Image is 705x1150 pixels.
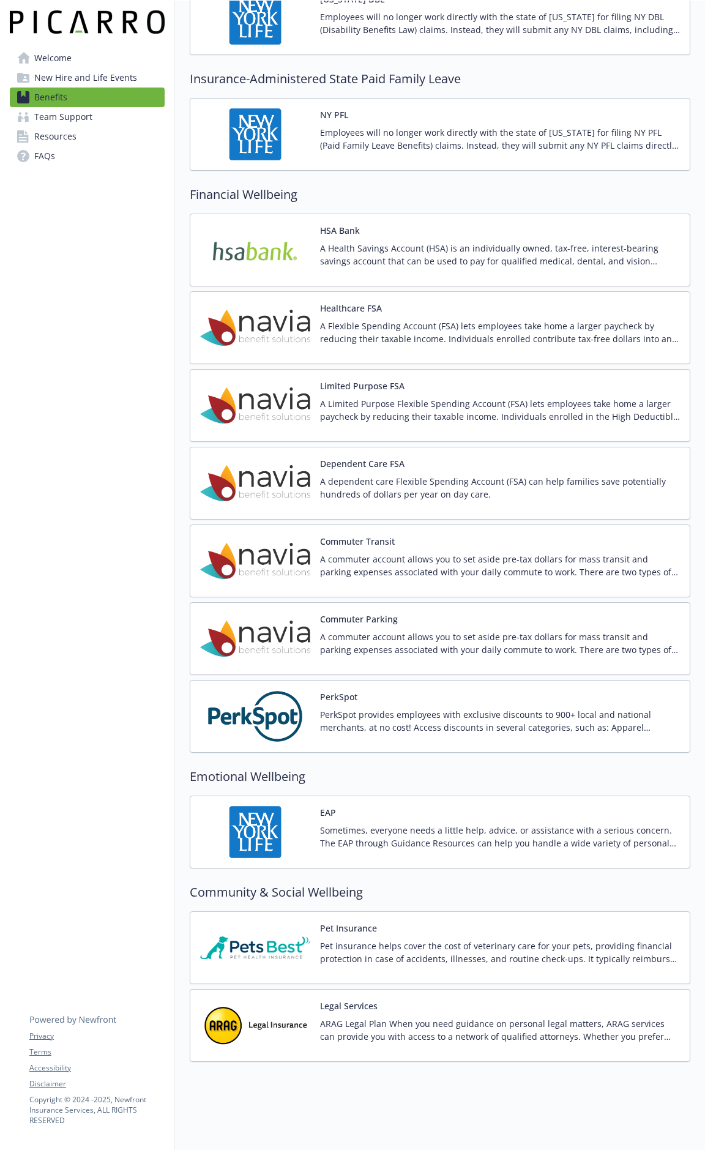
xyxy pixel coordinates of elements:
[29,1094,164,1126] p: Copyright © 2024 - 2025 , Newfront Insurance Services, ALL RIGHTS RESERVED
[200,224,310,276] img: HSA Bank carrier logo
[10,48,165,68] a: Welcome
[320,10,680,36] p: Employees will no longer work directly with the state of [US_STATE] for filing NY DBL (Disability...
[320,457,405,470] button: Dependent Care FSA
[320,379,405,392] button: Limited Purpose FSA
[10,127,165,146] a: Resources
[34,68,137,88] span: New Hire and Life Events
[320,302,382,315] button: Healthcare FSA
[190,767,690,786] h2: Emotional Wellbeing
[29,1047,164,1058] a: Terms
[29,1078,164,1089] a: Disclaimer
[320,708,680,734] p: PerkSpot provides employees with exclusive discounts to 900+ local and national merchants, at no ...
[320,1017,680,1043] p: ARAG Legal Plan When you need guidance on personal legal matters, ARAG services can provide you w...
[320,690,357,703] button: PerkSpot
[200,302,310,354] img: Navia Benefit Solutions carrier logo
[200,922,310,974] img: Pets Best Insurance Services carrier logo
[200,806,310,858] img: New York Life Insurance Company carrier logo
[320,397,680,423] p: A Limited Purpose Flexible Spending Account (FSA) lets employees take home a larger paycheck by r...
[34,48,72,68] span: Welcome
[190,70,690,88] h2: Insurance-Administered State Paid Family Leave
[320,319,680,345] p: A Flexible Spending Account (FSA) lets employees take home a larger paycheck by reducing their ta...
[200,108,310,160] img: New York Life Insurance Company carrier logo
[320,108,348,121] button: NY PFL
[200,613,310,665] img: Navia Benefit Solutions carrier logo
[320,224,360,237] button: HSA Bank
[10,107,165,127] a: Team Support
[10,68,165,88] a: New Hire and Life Events
[320,553,680,578] p: A commuter account allows you to set aside pre-tax dollars for mass transit and parking expenses ...
[320,806,336,819] button: EAP
[200,690,310,742] img: PerkSpot carrier logo
[200,379,310,431] img: Navia Benefit Solutions carrier logo
[320,939,680,965] p: Pet insurance helps cover the cost of veterinary care for your pets, providing financial protecti...
[10,146,165,166] a: FAQs
[320,535,395,548] button: Commuter Transit
[34,88,67,107] span: Benefits
[320,242,680,267] p: A Health Savings Account (HSA) is an individually owned, tax-free, interest-bearing savings accou...
[29,1062,164,1073] a: Accessibility
[34,127,76,146] span: Resources
[320,630,680,656] p: A commuter account allows you to set aside pre-tax dollars for mass transit and parking expenses ...
[10,88,165,107] a: Benefits
[320,824,680,849] p: Sometimes, everyone needs a little help, advice, or assistance with a serious concern. The EAP th...
[34,107,92,127] span: Team Support
[190,185,690,204] h2: Financial Wellbeing
[200,457,310,509] img: Navia Benefit Solutions carrier logo
[200,999,310,1051] img: ARAG Insurance Company carrier logo
[34,146,55,166] span: FAQs
[190,883,690,902] h2: Community & Social Wellbeing
[320,126,680,152] p: Employees will no longer work directly with the state of [US_STATE] for filing NY PFL (Paid Famil...
[320,475,680,501] p: A dependent care Flexible Spending Account (FSA) can help families save potentially hundreds of d...
[200,535,310,587] img: Navia Benefit Solutions carrier logo
[29,1031,164,1042] a: Privacy
[320,922,377,935] button: Pet Insurance
[320,613,398,625] button: Commuter Parking
[320,999,378,1012] button: Legal Services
